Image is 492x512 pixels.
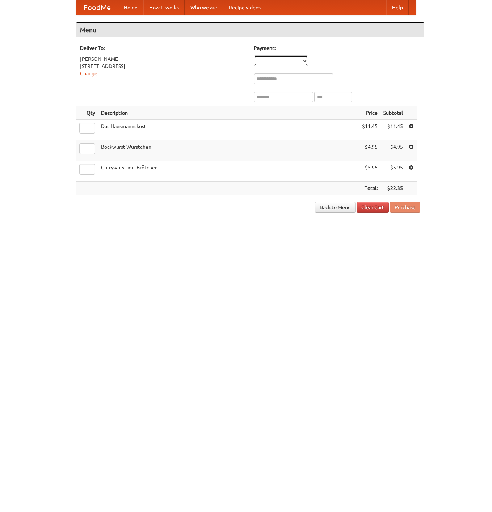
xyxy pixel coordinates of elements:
[76,106,98,120] th: Qty
[380,120,406,140] td: $11.45
[390,202,420,213] button: Purchase
[80,55,247,63] div: [PERSON_NAME]
[359,140,380,161] td: $4.95
[98,140,359,161] td: Bockwurst Würstchen
[185,0,223,15] a: Who we are
[359,106,380,120] th: Price
[98,106,359,120] th: Description
[143,0,185,15] a: How it works
[357,202,389,213] a: Clear Cart
[315,202,356,213] a: Back to Menu
[359,120,380,140] td: $11.45
[380,106,406,120] th: Subtotal
[386,0,409,15] a: Help
[80,45,247,52] h5: Deliver To:
[80,71,97,76] a: Change
[359,182,380,195] th: Total:
[98,120,359,140] td: Das Hausmannskost
[223,0,266,15] a: Recipe videos
[380,182,406,195] th: $22.35
[359,161,380,182] td: $5.95
[254,45,420,52] h5: Payment:
[380,140,406,161] td: $4.95
[80,63,247,70] div: [STREET_ADDRESS]
[380,161,406,182] td: $5.95
[98,161,359,182] td: Currywurst mit Brötchen
[76,23,424,37] h4: Menu
[118,0,143,15] a: Home
[76,0,118,15] a: FoodMe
